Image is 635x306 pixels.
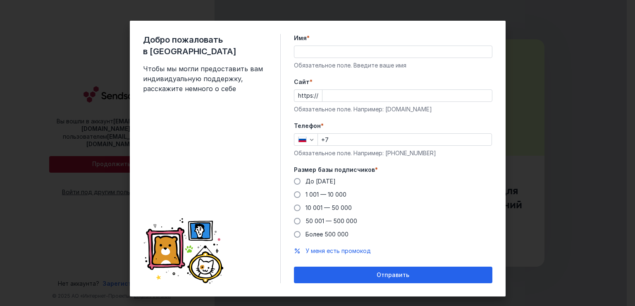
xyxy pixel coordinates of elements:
span: Чтобы мы могли предоставить вам индивидуальную поддержку, расскажите немного о себе [143,64,267,94]
div: Обязательное поле. Например: [PHONE_NUMBER] [294,149,492,157]
span: Добро пожаловать в [GEOGRAPHIC_DATA] [143,34,267,57]
button: У меня есть промокод [306,247,371,255]
span: У меня есть промокод [306,247,371,254]
span: Отправить [377,272,409,279]
span: 1 001 — 10 000 [306,191,346,198]
span: Имя [294,34,307,42]
span: Телефон [294,122,321,130]
span: Cайт [294,78,310,86]
div: Обязательное поле. Например: [DOMAIN_NAME] [294,105,492,113]
span: 50 001 — 500 000 [306,217,357,224]
span: 10 001 — 50 000 [306,204,352,211]
span: До [DATE] [306,178,336,185]
div: Обязательное поле. Введите ваше имя [294,61,492,70]
span: Размер базы подписчиков [294,166,375,174]
button: Отправить [294,267,492,283]
span: Более 500 000 [306,231,349,238]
